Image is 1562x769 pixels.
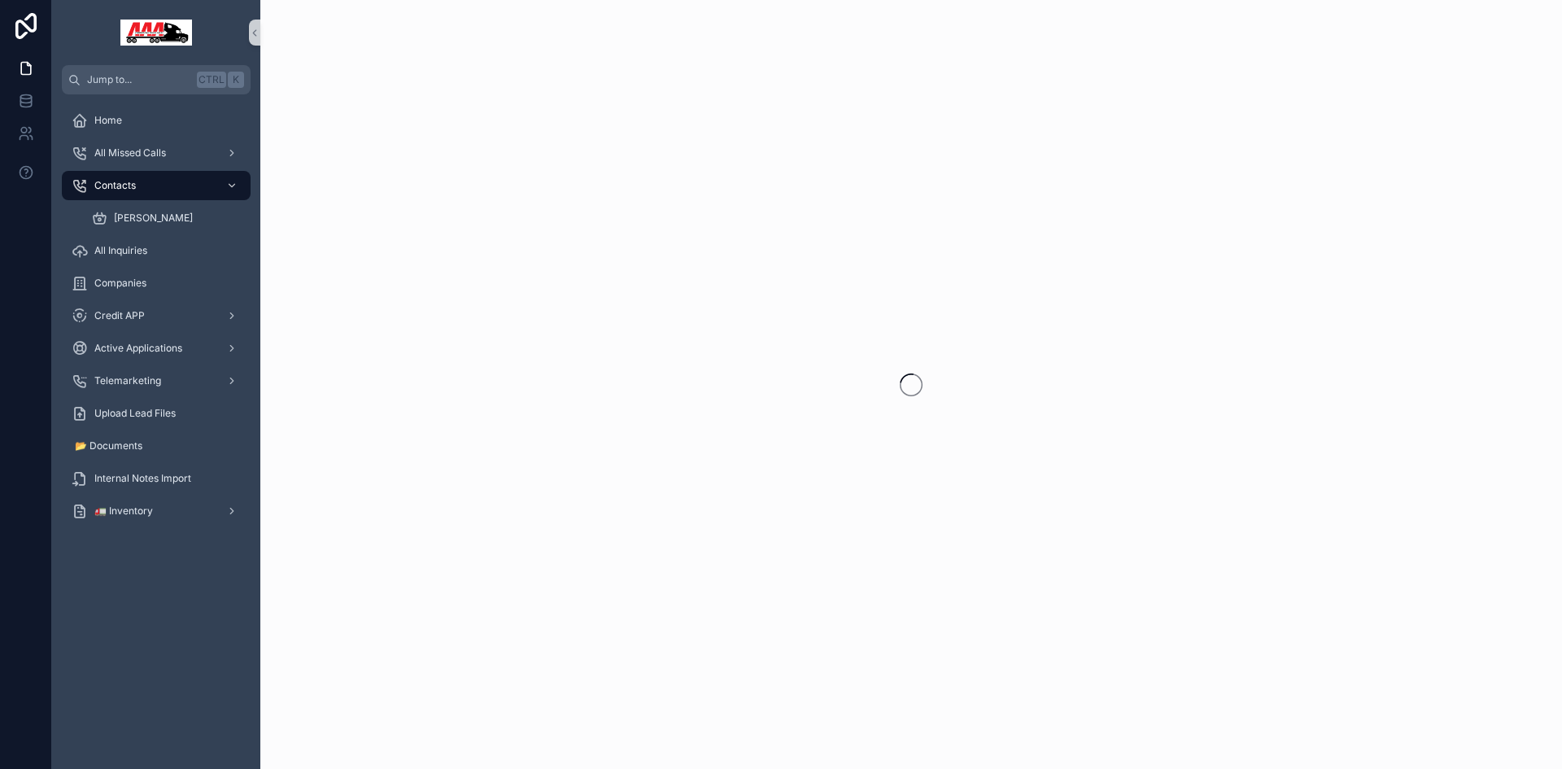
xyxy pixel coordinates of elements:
[75,439,142,452] span: 📂 Documents
[62,496,251,526] a: 🚛 Inventory
[62,269,251,298] a: Companies
[114,212,193,225] span: [PERSON_NAME]
[62,366,251,395] a: Telemarketing
[94,342,182,355] span: Active Applications
[87,73,190,86] span: Jump to...
[62,106,251,135] a: Home
[52,94,260,547] div: scrollable content
[94,179,136,192] span: Contacts
[62,399,251,428] a: Upload Lead Files
[62,431,251,461] a: 📂 Documents
[62,334,251,363] a: Active Applications
[94,407,176,420] span: Upload Lead Files
[94,472,191,485] span: Internal Notes Import
[62,65,251,94] button: Jump to...CtrlK
[94,505,153,518] span: 🚛 Inventory
[62,301,251,330] a: Credit APP
[62,464,251,493] a: Internal Notes Import
[94,244,147,257] span: All Inquiries
[94,114,122,127] span: Home
[62,138,251,168] a: All Missed Calls
[94,309,145,322] span: Credit APP
[62,171,251,200] a: Contacts
[197,72,226,88] span: Ctrl
[94,146,166,159] span: All Missed Calls
[94,277,146,290] span: Companies
[81,203,251,233] a: [PERSON_NAME]
[62,236,251,265] a: All Inquiries
[229,73,242,86] span: K
[120,20,192,46] img: App logo
[94,374,161,387] span: Telemarketing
